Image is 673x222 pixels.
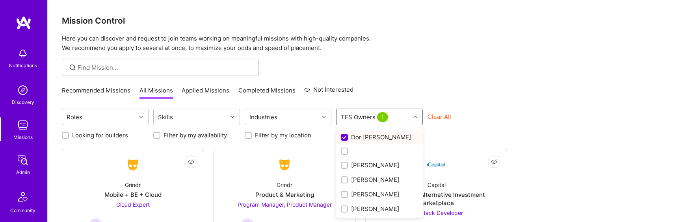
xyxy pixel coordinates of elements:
[413,115,417,119] i: icon Chevron
[123,158,142,172] img: Company Logo
[139,86,173,99] a: All Missions
[304,85,353,99] a: Not Interested
[16,16,32,30] img: logo
[341,176,418,184] div: [PERSON_NAME]
[231,115,234,119] i: icon Chevron
[139,115,143,119] i: icon Chevron
[68,63,77,72] i: icon SearchGrey
[426,181,446,189] div: iCapital
[341,205,418,213] div: [PERSON_NAME]
[322,115,326,119] i: icon Chevron
[13,187,32,206] img: Community
[62,86,130,99] a: Recommended Missions
[255,131,311,139] label: Filter by my location
[238,201,332,208] span: Program Manager, Product Manager
[238,86,296,99] a: Completed Missions
[10,206,35,215] div: Community
[427,155,446,174] img: Company Logo
[377,112,388,122] span: 1
[491,159,497,165] i: icon EyeClosed
[164,131,227,139] label: Filter by my availability
[15,82,31,98] img: discovery
[182,86,229,99] a: Applied Missions
[15,152,31,168] img: admin teamwork
[341,133,418,141] div: Dor [PERSON_NAME]
[65,111,84,123] div: Roles
[15,46,31,61] img: bell
[275,158,294,172] img: Company Logo
[12,98,34,106] div: Discovery
[62,16,659,26] h3: Mission Control
[72,131,128,139] label: Looking for builders
[13,133,33,141] div: Missions
[16,168,30,176] div: Admin
[104,191,162,199] div: Mobile + BE + Cloud
[62,34,659,53] p: Here you can discover and request to join teams working on meaningful missions with high-quality ...
[15,117,31,133] img: teamwork
[277,181,292,189] div: Grindr
[428,113,451,121] button: Clear All
[9,61,37,70] div: Notifications
[341,190,418,198] div: [PERSON_NAME]
[372,191,501,207] div: Building an Alternative Investment Marketplace
[116,201,150,208] span: Cloud Expert
[409,209,463,216] span: Full-Stack Developer
[247,111,279,123] div: Industries
[125,181,141,189] div: Grindr
[339,111,392,123] div: TFS Owners
[78,63,253,72] input: Find Mission...
[341,161,418,169] div: [PERSON_NAME]
[188,159,194,165] i: icon EyeClosed
[255,191,314,199] div: Product & Marketing
[156,111,175,123] div: Skills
